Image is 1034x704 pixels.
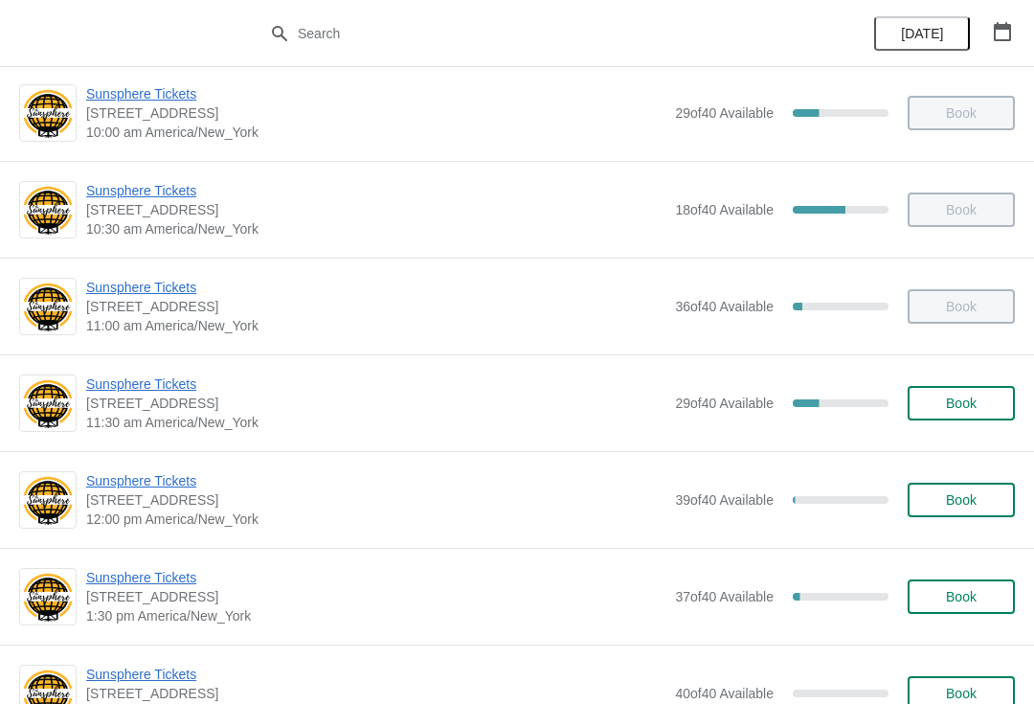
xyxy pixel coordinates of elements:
span: [STREET_ADDRESS] [86,684,665,703]
button: [DATE] [874,16,970,51]
span: 29 of 40 Available [675,396,774,411]
span: Sunsphere Tickets [86,181,665,200]
span: 29 of 40 Available [675,105,774,121]
span: Sunsphere Tickets [86,84,665,103]
span: Sunsphere Tickets [86,665,665,684]
span: Book [946,686,977,701]
span: Sunsphere Tickets [86,568,665,587]
img: Sunsphere Tickets | 810 Clinch Avenue, Knoxville, TN, USA | 11:30 am America/New_York [20,377,76,430]
img: Sunsphere Tickets | 810 Clinch Avenue, Knoxville, TN, USA | 10:30 am America/New_York [20,184,76,237]
img: Sunsphere Tickets | 810 Clinch Avenue, Knoxville, TN, USA | 10:00 am America/New_York [20,87,76,140]
span: [STREET_ADDRESS] [86,103,665,123]
span: 37 of 40 Available [675,589,774,604]
span: 18 of 40 Available [675,202,774,217]
button: Book [908,386,1015,420]
span: 1:30 pm America/New_York [86,606,665,625]
span: Sunsphere Tickets [86,471,665,490]
span: [STREET_ADDRESS] [86,394,665,413]
button: Book [908,579,1015,614]
span: 11:30 am America/New_York [86,413,665,432]
span: Sunsphere Tickets [86,278,665,297]
input: Search [297,16,775,51]
img: Sunsphere Tickets | 810 Clinch Avenue, Knoxville, TN, USA | 12:00 pm America/New_York [20,474,76,527]
span: Book [946,396,977,411]
span: 36 of 40 Available [675,299,774,314]
span: [STREET_ADDRESS] [86,587,665,606]
button: Book [908,483,1015,517]
span: Book [946,492,977,508]
span: 39 of 40 Available [675,492,774,508]
span: 11:00 am America/New_York [86,316,665,335]
span: [STREET_ADDRESS] [86,490,665,510]
span: 12:00 pm America/New_York [86,510,665,529]
span: 10:30 am America/New_York [86,219,665,238]
span: [DATE] [901,26,943,41]
img: Sunsphere Tickets | 810 Clinch Avenue, Knoxville, TN, USA | 1:30 pm America/New_York [20,571,76,624]
span: [STREET_ADDRESS] [86,200,665,219]
span: 10:00 am America/New_York [86,123,665,142]
span: Sunsphere Tickets [86,375,665,394]
img: Sunsphere Tickets | 810 Clinch Avenue, Knoxville, TN, USA | 11:00 am America/New_York [20,281,76,333]
span: Book [946,589,977,604]
span: [STREET_ADDRESS] [86,297,665,316]
span: 40 of 40 Available [675,686,774,701]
